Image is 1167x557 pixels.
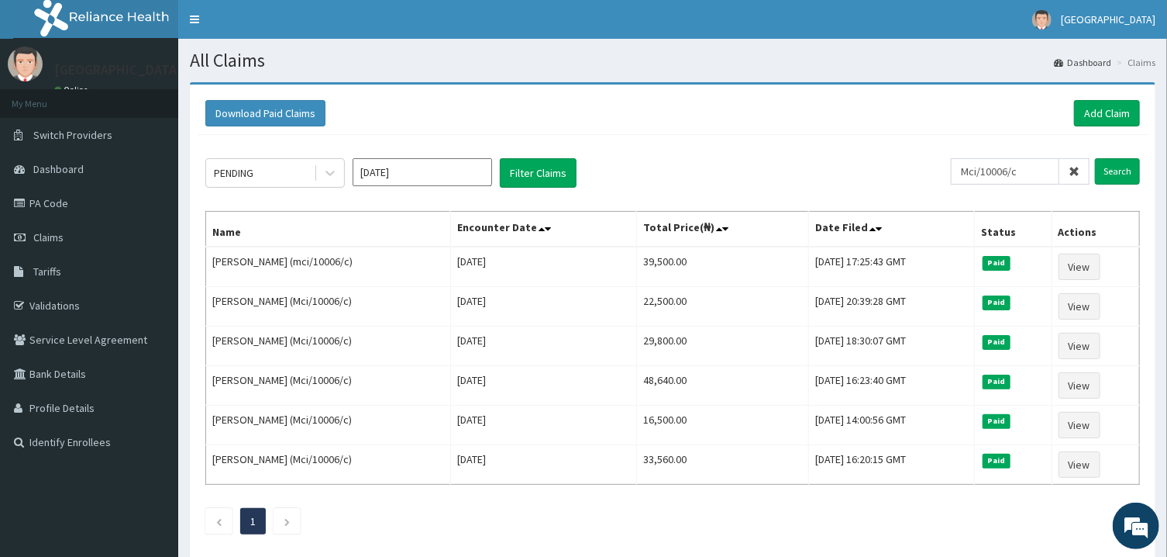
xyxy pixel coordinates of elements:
th: Name [206,212,451,247]
span: Paid [983,414,1010,428]
td: [DATE] [451,445,637,485]
span: Paid [983,454,1010,468]
span: We're online! [90,175,214,331]
a: Previous page [215,514,222,528]
a: View [1059,451,1100,478]
td: [PERSON_NAME] (Mci/10006/c) [206,406,451,445]
span: Paid [983,296,1010,310]
a: View [1059,412,1100,438]
td: 22,500.00 [637,287,809,327]
input: Search [1095,158,1140,185]
a: View [1059,372,1100,399]
span: Dashboard [33,162,84,176]
a: View [1059,293,1100,320]
li: Claims [1113,56,1155,69]
a: Add Claim [1074,100,1140,126]
td: [DATE] 20:39:28 GMT [809,287,975,327]
input: Select Month and Year [353,158,492,186]
span: Switch Providers [33,128,112,142]
a: Page 1 is your current page [250,514,256,528]
img: d_794563401_company_1708531726252_794563401 [29,78,63,116]
td: [PERSON_NAME] (Mci/10006/c) [206,327,451,366]
td: [PERSON_NAME] (Mci/10006/c) [206,366,451,406]
td: 48,640.00 [637,366,809,406]
a: Online [54,85,91,95]
button: Download Paid Claims [205,100,325,126]
td: [PERSON_NAME] (mci/10006/c) [206,247,451,287]
th: Date Filed [809,212,975,247]
td: [DATE] 17:25:43 GMT [809,247,975,287]
div: Chat with us now [81,87,260,107]
h1: All Claims [190,50,1155,71]
span: [GEOGRAPHIC_DATA] [1061,12,1155,26]
div: Minimize live chat window [254,8,291,45]
img: User Image [1032,10,1052,29]
td: [DATE] 16:20:15 GMT [809,445,975,485]
td: [PERSON_NAME] (Mci/10006/c) [206,287,451,327]
td: [DATE] [451,287,637,327]
span: Claims [33,230,64,244]
a: View [1059,254,1100,280]
td: [DATE] 14:00:56 GMT [809,406,975,445]
span: Paid [983,375,1010,389]
button: Filter Claims [500,158,577,188]
p: [GEOGRAPHIC_DATA] [54,63,182,77]
textarea: Type your message and hit 'Enter' [8,382,295,437]
td: 16,500.00 [637,406,809,445]
td: [PERSON_NAME] (Mci/10006/c) [206,445,451,485]
div: PENDING [214,165,253,181]
th: Status [975,212,1052,247]
td: 29,800.00 [637,327,809,366]
td: [DATE] [451,327,637,366]
a: Dashboard [1054,56,1111,69]
input: Search by HMO ID [951,158,1059,185]
th: Encounter Date [451,212,637,247]
span: Tariffs [33,265,61,278]
td: [DATE] [451,366,637,406]
td: [DATE] 18:30:07 GMT [809,327,975,366]
a: View [1059,333,1100,359]
a: Next page [284,514,291,528]
img: User Image [8,47,43,81]
th: Total Price(₦) [637,212,809,247]
td: 33,560.00 [637,445,809,485]
span: Paid [983,335,1010,349]
td: [DATE] [451,247,637,287]
th: Actions [1052,212,1140,247]
span: Paid [983,256,1010,270]
td: 39,500.00 [637,247,809,287]
td: [DATE] [451,406,637,445]
td: [DATE] 16:23:40 GMT [809,366,975,406]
